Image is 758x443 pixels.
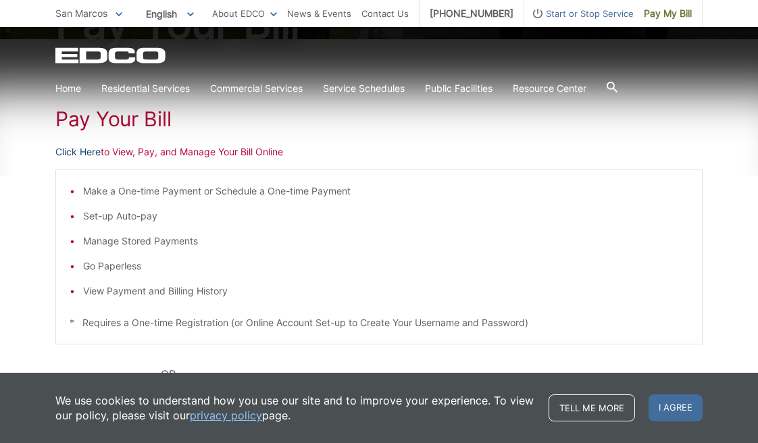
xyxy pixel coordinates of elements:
[55,107,703,131] h1: Pay Your Bill
[644,6,692,21] span: Pay My Bill
[212,6,277,21] a: About EDCO
[153,365,703,384] p: - OR -
[287,6,351,21] a: News & Events
[55,7,107,19] span: San Marcos
[55,81,81,96] a: Home
[55,47,168,63] a: EDCD logo. Return to the homepage.
[55,393,535,423] p: We use cookies to understand how you use our site and to improve your experience. To view our pol...
[425,81,492,96] a: Public Facilities
[136,3,204,25] span: English
[83,234,688,249] li: Manage Stored Payments
[70,315,688,330] p: * Requires a One-time Registration (or Online Account Set-up to Create Your Username and Password)
[190,408,262,423] a: privacy policy
[55,145,101,159] a: Click Here
[210,81,303,96] a: Commercial Services
[323,81,405,96] a: Service Schedules
[83,284,688,298] li: View Payment and Billing History
[83,184,688,199] li: Make a One-time Payment or Schedule a One-time Payment
[101,81,190,96] a: Residential Services
[83,209,688,224] li: Set-up Auto-pay
[55,145,703,159] p: to View, Pay, and Manage Your Bill Online
[83,259,688,273] li: Go Paperless
[361,6,409,21] a: Contact Us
